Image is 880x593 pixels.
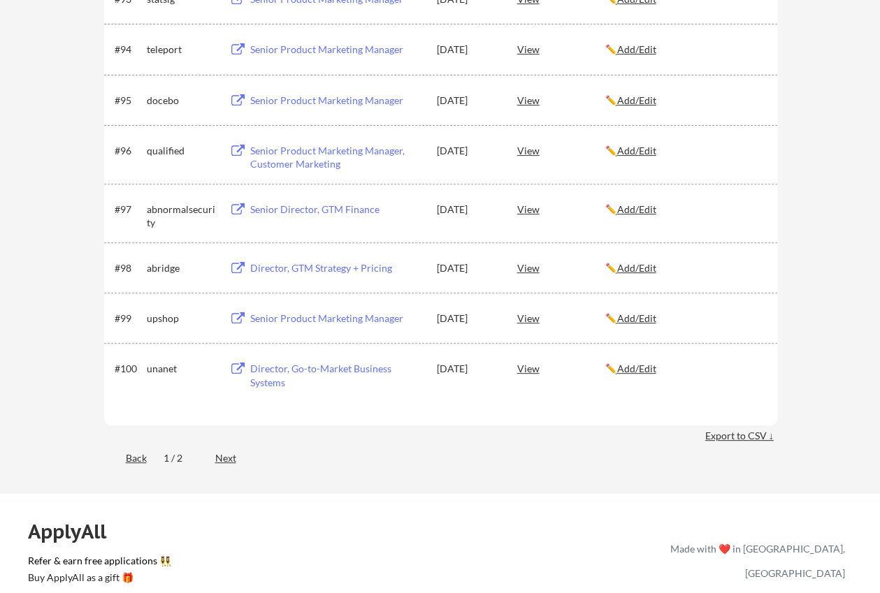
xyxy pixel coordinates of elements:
[437,312,498,325] div: [DATE]
[517,356,605,381] div: View
[147,43,217,57] div: teleport
[250,203,424,217] div: Senior Director, GTM Finance
[617,43,656,55] u: Add/Edit
[605,203,765,217] div: ✏️
[665,536,845,585] div: Made with ❤️ in [GEOGRAPHIC_DATA], [GEOGRAPHIC_DATA]
[28,520,122,543] div: ApplyAll
[147,94,217,108] div: docebo
[115,203,142,217] div: #97
[250,144,424,171] div: Senior Product Marketing Manager, Customer Marketing
[605,43,765,57] div: ✏️
[617,363,656,374] u: Add/Edit
[517,87,605,112] div: View
[517,36,605,61] div: View
[115,144,142,158] div: #96
[115,362,142,376] div: #100
[28,571,168,588] a: Buy ApplyAll as a gift 🎁
[147,203,217,230] div: abnormalsecurity
[115,261,142,275] div: #98
[115,43,142,57] div: #94
[115,94,142,108] div: #95
[705,429,777,443] div: Export to CSV ↓
[617,312,656,324] u: Add/Edit
[605,261,765,275] div: ✏️
[250,261,424,275] div: Director, GTM Strategy + Pricing
[617,94,656,106] u: Add/Edit
[517,255,605,280] div: View
[605,362,765,376] div: ✏️
[147,362,217,376] div: unanet
[617,145,656,156] u: Add/Edit
[605,144,765,158] div: ✏️
[437,203,498,217] div: [DATE]
[437,43,498,57] div: [DATE]
[605,312,765,325] div: ✏️
[28,573,168,583] div: Buy ApplyAll as a gift 🎁
[164,451,199,465] div: 1 / 2
[250,43,424,57] div: Senior Product Marketing Manager
[517,138,605,163] div: View
[437,362,498,376] div: [DATE]
[104,451,147,465] div: Back
[605,94,765,108] div: ✏️
[617,262,656,274] u: Add/Edit
[115,312,142,325] div: #99
[437,144,498,158] div: [DATE]
[215,451,252,465] div: Next
[28,556,378,571] a: Refer & earn free applications 👯‍♀️
[147,312,217,325] div: upshop
[250,362,424,389] div: Director, Go-to-Market Business Systems
[437,261,498,275] div: [DATE]
[517,196,605,221] div: View
[147,144,217,158] div: qualified
[517,305,605,330] div: View
[250,94,424,108] div: Senior Product Marketing Manager
[617,203,656,215] u: Add/Edit
[437,94,498,108] div: [DATE]
[147,261,217,275] div: abridge
[250,312,424,325] div: Senior Product Marketing Manager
